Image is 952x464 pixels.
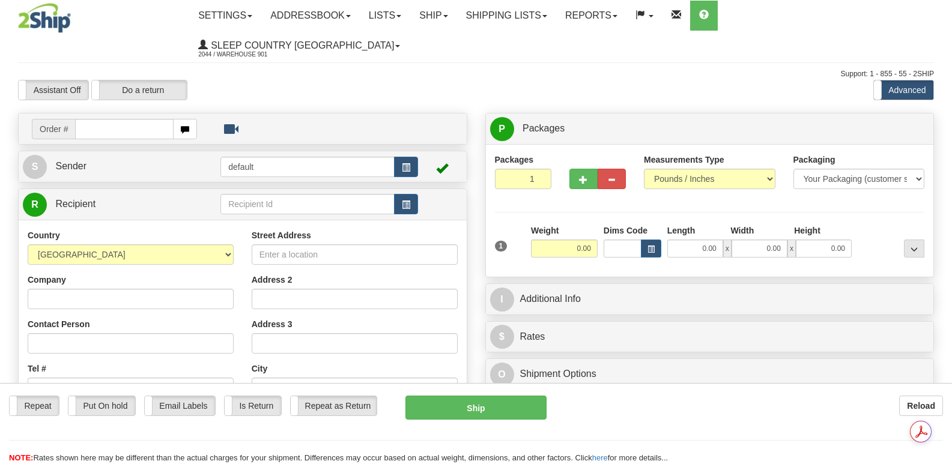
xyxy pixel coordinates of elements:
[490,325,514,349] span: $
[405,396,546,420] button: Ship
[604,224,647,237] label: Dims Code
[189,1,261,31] a: Settings
[252,229,311,241] label: Street Address
[490,362,930,387] a: OShipment Options
[32,119,75,139] span: Order #
[490,325,930,349] a: $Rates
[23,193,47,217] span: R
[9,453,33,462] span: NOTE:
[899,396,943,416] button: Reload
[667,224,696,237] label: Length
[495,154,534,166] label: Packages
[874,80,933,100] label: Advanced
[730,224,754,237] label: Width
[252,244,458,265] input: Enter a location
[189,31,409,61] a: Sleep Country [GEOGRAPHIC_DATA] 2044 / Warehouse 901
[28,318,89,330] label: Contact Person
[225,396,281,415] label: Is Return
[10,396,59,415] label: Repeat
[907,401,935,411] b: Reload
[28,229,60,241] label: Country
[198,49,288,61] span: 2044 / Warehouse 901
[410,1,456,31] a: Ship
[23,155,47,179] span: S
[28,363,46,375] label: Tel #
[252,318,293,330] label: Address 3
[490,288,514,312] span: I
[92,80,187,100] label: Do a return
[904,240,924,258] div: ...
[592,453,608,462] a: here
[18,3,71,33] img: logo2044.jpg
[28,274,66,286] label: Company
[644,154,724,166] label: Measurements Type
[145,396,215,415] label: Email Labels
[490,287,930,312] a: IAdditional Info
[556,1,626,31] a: Reports
[19,80,88,100] label: Assistant Off
[55,161,86,171] span: Sender
[490,363,514,387] span: O
[220,194,395,214] input: Recipient Id
[208,40,394,50] span: Sleep Country [GEOGRAPHIC_DATA]
[261,1,360,31] a: Addressbook
[457,1,556,31] a: Shipping lists
[490,116,930,141] a: P Packages
[531,224,559,237] label: Weight
[23,192,199,217] a: R Recipient
[360,1,410,31] a: Lists
[252,363,267,375] label: City
[18,69,934,79] div: Support: 1 - 855 - 55 - 2SHIP
[291,396,377,415] label: Repeat as Return
[220,157,395,177] input: Sender Id
[793,154,835,166] label: Packaging
[68,396,135,415] label: Put On hold
[787,240,796,258] span: x
[794,224,820,237] label: Height
[490,117,514,141] span: P
[23,154,220,179] a: S Sender
[55,199,96,209] span: Recipient
[523,123,565,133] span: Packages
[252,274,293,286] label: Address 2
[495,241,508,252] span: 1
[723,240,732,258] span: x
